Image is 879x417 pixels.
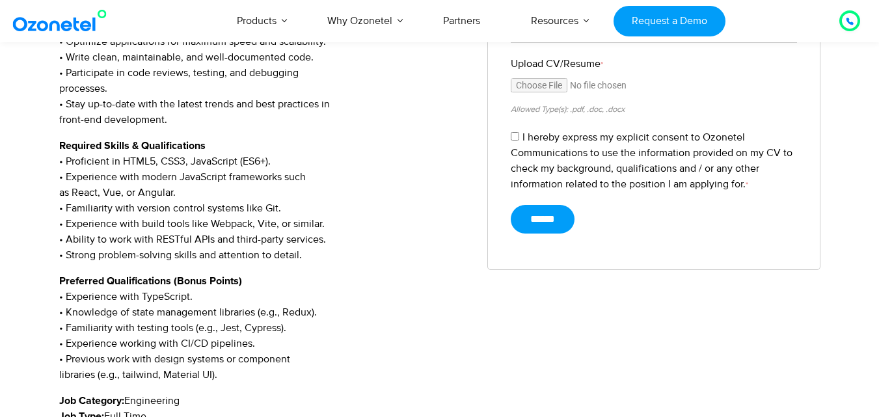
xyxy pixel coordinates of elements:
[59,276,242,286] strong: Preferred Qualifications (Bonus Points)
[59,273,468,383] p: • Experience with TypeScript. • Knowledge of state management libraries (e.g., Redux). • Familiar...
[59,141,206,151] strong: Required Skills & Qualifications
[59,138,468,263] p: • Proficient in HTML5, CSS3, JavaScript (ES6+). • Experience with modern JavaScript frameworks su...
[614,6,725,36] a: Request a Demo
[511,131,792,191] label: I hereby express my explicit consent to Ozonetel Communications to use the information provided o...
[124,394,180,407] span: Engineering
[59,396,124,406] strong: Job Category:
[511,104,625,114] small: Allowed Type(s): .pdf, .doc, .docx
[511,56,797,72] label: Upload CV/Resume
